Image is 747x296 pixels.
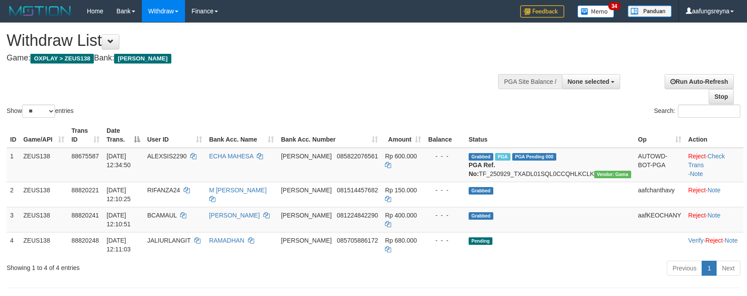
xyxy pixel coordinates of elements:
a: Verify [688,237,704,244]
th: Trans ID: activate to sort column ascending [68,123,103,148]
input: Search: [678,105,740,118]
div: - - - [428,186,462,195]
a: Reject [688,212,706,219]
span: Copy 081224842290 to clipboard [337,212,378,219]
a: Next [716,261,740,276]
span: Marked by aafpengsreynich [495,153,510,161]
td: aafKEOCHANY [635,207,685,232]
span: None selected [568,78,610,85]
div: - - - [428,236,462,245]
span: [DATE] 12:10:51 [107,212,131,228]
td: · [685,182,743,207]
span: 88675587 [71,153,99,160]
span: Copy 081514457682 to clipboard [337,187,378,194]
a: Run Auto-Refresh [665,74,734,89]
a: Note [707,187,721,194]
img: Feedback.jpg [520,5,564,18]
a: Reject [688,153,706,160]
div: - - - [428,152,462,161]
div: Showing 1 to 4 of 4 entries [7,260,305,272]
img: Button%20Memo.svg [577,5,614,18]
td: ZEUS138 [20,182,68,207]
span: 88820221 [71,187,99,194]
span: Grabbed [469,212,493,220]
a: Reject [706,237,723,244]
td: ZEUS138 [20,232,68,257]
a: Stop [709,89,734,104]
td: · · [685,148,743,182]
td: aafchanthavy [635,182,685,207]
a: ECHA MAHESA [209,153,253,160]
a: 1 [702,261,717,276]
td: AUTOWD-BOT-PGA [635,148,685,182]
span: [PERSON_NAME] [281,237,332,244]
span: Copy 085822076561 to clipboard [337,153,378,160]
h1: Withdraw List [7,32,489,49]
td: 2 [7,182,20,207]
a: RAMADHAN [209,237,244,244]
label: Search: [654,105,740,118]
span: Rp 150.000 [385,187,417,194]
a: Note [725,237,738,244]
span: BCAMAUL [147,212,177,219]
div: PGA Site Balance / [498,74,562,89]
td: · [685,207,743,232]
span: Vendor URL: https://trx31.1velocity.biz [594,171,631,178]
th: Status [465,123,635,148]
img: panduan.png [628,5,672,17]
a: Reject [688,187,706,194]
span: [PERSON_NAME] [281,187,332,194]
span: [PERSON_NAME] [281,153,332,160]
span: 88820241 [71,212,99,219]
td: TF_250929_TXADL01SQL0CCQHLKCLK [465,148,635,182]
div: - - - [428,211,462,220]
a: Note [690,170,703,177]
span: Copy 085705886172 to clipboard [337,237,378,244]
label: Show entries [7,105,74,118]
a: Check Trans [688,153,725,169]
img: MOTION_logo.png [7,4,74,18]
th: Amount: activate to sort column ascending [381,123,425,148]
span: [DATE] 12:11:03 [107,237,131,253]
th: ID [7,123,20,148]
span: PGA Pending [512,153,556,161]
th: Op: activate to sort column ascending [635,123,685,148]
span: Rp 400.000 [385,212,417,219]
td: 4 [7,232,20,257]
th: Bank Acc. Name: activate to sort column ascending [206,123,277,148]
a: [PERSON_NAME] [209,212,260,219]
td: 3 [7,207,20,232]
th: Game/API: activate to sort column ascending [20,123,68,148]
span: ALEXSIS2290 [147,153,187,160]
span: [DATE] 12:34:50 [107,153,131,169]
th: Bank Acc. Number: activate to sort column ascending [277,123,381,148]
select: Showentries [22,105,55,118]
td: ZEUS138 [20,148,68,182]
span: Rp 600.000 [385,153,417,160]
span: Rp 680.000 [385,237,417,244]
th: User ID: activate to sort column ascending [144,123,205,148]
td: 1 [7,148,20,182]
a: Previous [667,261,702,276]
th: Date Trans.: activate to sort column descending [103,123,144,148]
span: Pending [469,237,492,245]
span: JALIURLANGIT [147,237,191,244]
td: ZEUS138 [20,207,68,232]
h4: Game: Bank: [7,54,489,63]
span: [PERSON_NAME] [281,212,332,219]
span: [DATE] 12:10:25 [107,187,131,202]
th: Action [685,123,743,148]
span: RIFANZA24 [147,187,180,194]
span: Grabbed [469,187,493,195]
button: None selected [562,74,621,89]
a: Note [707,212,721,219]
td: · · [685,232,743,257]
span: 88820248 [71,237,99,244]
span: [PERSON_NAME] [114,54,171,64]
a: M [PERSON_NAME] [209,187,267,194]
b: PGA Ref. No: [469,161,495,177]
span: 34 [608,2,620,10]
span: OXPLAY > ZEUS138 [30,54,94,64]
span: Grabbed [469,153,493,161]
th: Balance [425,123,465,148]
